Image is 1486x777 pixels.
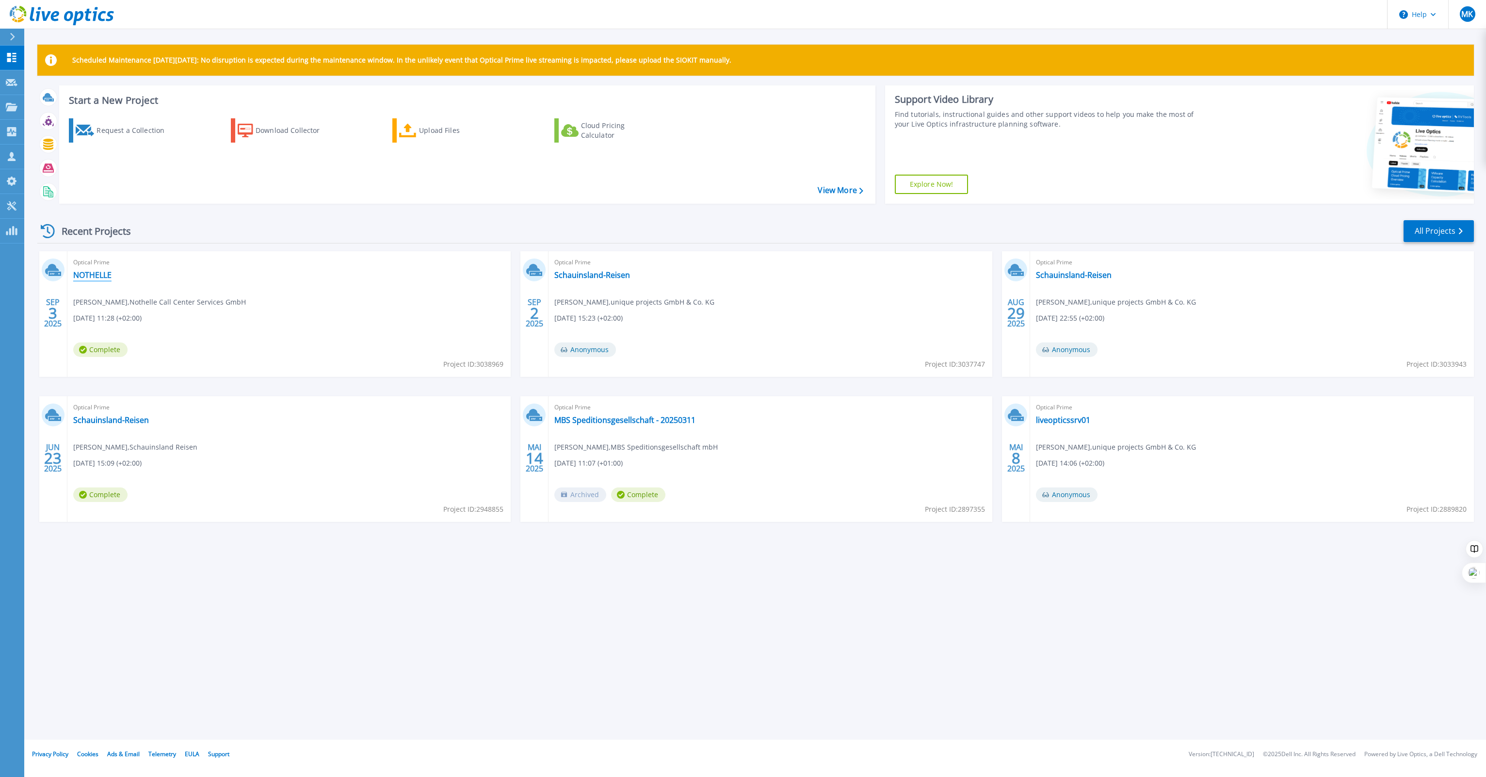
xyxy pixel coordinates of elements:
[554,118,662,143] a: Cloud Pricing Calculator
[1036,415,1090,425] a: liveopticssrv01
[1036,402,1468,413] span: Optical Prime
[1036,442,1196,453] span: [PERSON_NAME] , unique projects GmbH & Co. KG
[1036,270,1112,280] a: Schauinsland-Reisen
[1012,454,1020,462] span: 8
[69,118,177,143] a: Request a Collection
[554,415,695,425] a: MBS Speditionsgesellschaft - 20250311
[1036,313,1104,324] span: [DATE] 22:55 (+02:00)
[925,359,985,370] span: Project ID: 3037747
[530,309,539,317] span: 2
[185,750,199,758] a: EULA
[48,309,57,317] span: 3
[443,504,503,515] span: Project ID: 2948855
[1263,751,1356,758] li: © 2025 Dell Inc. All Rights Reserved
[32,750,68,758] a: Privacy Policy
[73,402,505,413] span: Optical Prime
[526,454,543,462] span: 14
[392,118,501,143] a: Upload Files
[1461,10,1473,18] span: MK
[44,454,62,462] span: 23
[73,458,142,469] span: [DATE] 15:09 (+02:00)
[611,487,665,502] span: Complete
[581,121,659,140] div: Cloud Pricing Calculator
[73,415,149,425] a: Schauinsland-Reisen
[77,750,98,758] a: Cookies
[1036,342,1098,357] span: Anonymous
[1406,359,1467,370] span: Project ID: 3033943
[525,440,544,476] div: MAI 2025
[97,121,174,140] div: Request a Collection
[554,458,623,469] span: [DATE] 11:07 (+01:00)
[73,342,128,357] span: Complete
[1036,297,1196,308] span: [PERSON_NAME] , unique projects GmbH & Co. KG
[1364,751,1477,758] li: Powered by Live Optics, a Dell Technology
[1036,458,1104,469] span: [DATE] 14:06 (+02:00)
[554,313,623,324] span: [DATE] 15:23 (+02:00)
[895,175,969,194] a: Explore Now!
[44,295,62,331] div: SEP 2025
[554,487,606,502] span: Archived
[107,750,140,758] a: Ads & Email
[554,342,616,357] span: Anonymous
[1189,751,1254,758] li: Version: [TECHNICAL_ID]
[443,359,503,370] span: Project ID: 3038969
[895,93,1201,106] div: Support Video Library
[44,440,62,476] div: JUN 2025
[554,402,986,413] span: Optical Prime
[419,121,497,140] div: Upload Files
[554,442,718,453] span: [PERSON_NAME] , MBS Speditionsgesellschaft mbH
[72,56,731,64] p: Scheduled Maintenance [DATE][DATE]: No disruption is expected during the maintenance window. In t...
[1404,220,1474,242] a: All Projects
[925,504,985,515] span: Project ID: 2897355
[73,487,128,502] span: Complete
[73,442,197,453] span: [PERSON_NAME] , Schauinsland Reisen
[895,110,1201,129] div: Find tutorials, instructional guides and other support videos to help you make the most of your L...
[818,186,863,195] a: View More
[1036,487,1098,502] span: Anonymous
[554,297,714,308] span: [PERSON_NAME] , unique projects GmbH & Co. KG
[73,270,112,280] a: NOTHELLE
[554,270,630,280] a: Schauinsland-Reisen
[1007,295,1025,331] div: AUG 2025
[73,313,142,324] span: [DATE] 11:28 (+02:00)
[73,257,505,268] span: Optical Prime
[37,219,144,243] div: Recent Projects
[1036,257,1468,268] span: Optical Prime
[231,118,339,143] a: Download Collector
[1007,309,1025,317] span: 29
[208,750,229,758] a: Support
[554,257,986,268] span: Optical Prime
[1007,440,1025,476] div: MAI 2025
[525,295,544,331] div: SEP 2025
[148,750,176,758] a: Telemetry
[256,121,333,140] div: Download Collector
[1406,504,1467,515] span: Project ID: 2889820
[69,95,863,106] h3: Start a New Project
[73,297,246,308] span: [PERSON_NAME] , Nothelle Call Center Services GmbH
